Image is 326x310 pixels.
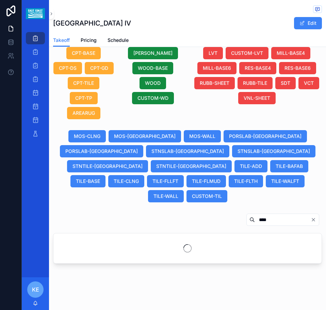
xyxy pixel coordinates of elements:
span: STNTILE-[GEOGRAPHIC_DATA] [156,163,226,170]
button: RUBB-TILE [238,77,273,89]
button: CUSTOM-LVT [226,47,268,59]
button: VCT [298,77,319,89]
span: Schedule [108,37,129,44]
span: [PERSON_NAME] [133,50,173,57]
button: TILE-FLMUD [186,175,226,187]
span: CPT-DS [59,65,77,72]
button: LVT [203,47,223,59]
a: Takeoff [53,34,70,47]
button: STNSLAB-[GEOGRAPHIC_DATA] [146,145,229,157]
span: PORSLAB-[GEOGRAPHIC_DATA] [229,133,301,140]
div: scrollable content [22,27,49,149]
button: CPT-TP [70,92,98,104]
button: STNTILE-[GEOGRAPHIC_DATA] [151,160,232,172]
span: MOS-CLNG [74,133,100,140]
span: MOS-WALL [189,133,215,140]
span: WOOD [145,80,161,87]
button: CPT-BASE [66,47,101,59]
button: SDT [275,77,296,89]
button: MILL-BASE6 [197,62,237,74]
span: VNL-SHEET [244,95,270,102]
a: Schedule [108,34,129,48]
span: TILE-WALL [153,193,178,200]
button: TILE-BASE [70,175,105,187]
h1: [GEOGRAPHIC_DATA] IV [53,18,131,28]
span: CPT-BASE [72,50,95,57]
button: MOS-WALL [184,130,221,142]
button: RES-BASE4 [239,62,276,74]
span: MOS-[GEOGRAPHIC_DATA] [114,133,176,140]
span: PORSLAB-[GEOGRAPHIC_DATA] [65,148,138,155]
span: STNTILE-[GEOGRAPHIC_DATA] [72,163,143,170]
span: RUBB-SHEET [200,80,229,87]
a: Pricing [81,34,97,48]
button: STNTILE-[GEOGRAPHIC_DATA] [67,160,148,172]
span: TILE-FLMUD [192,178,221,185]
span: Takeoff [53,37,70,44]
button: Clear [311,217,319,222]
span: RES-BASE4 [245,65,271,72]
span: TILE-BASE [76,178,100,185]
button: [PERSON_NAME] [128,47,178,59]
button: Edit [294,17,322,29]
span: STNSLAB-[GEOGRAPHIC_DATA] [238,148,310,155]
button: CPT-GD [85,62,114,74]
button: TILE-FLTH [229,175,263,187]
img: App logo [26,8,45,19]
button: AREARUG [67,107,100,119]
button: CPT-TILE [68,77,99,89]
span: VCT [304,80,314,87]
button: CPT-DS [53,62,82,74]
span: CPT-GD [90,65,108,72]
span: CUSTOM-LVT [231,50,263,57]
button: MOS-CLNG [68,130,106,142]
span: MILL-BASE6 [203,65,231,72]
span: TILE-FLTH [234,178,258,185]
span: WOOD-BASE [138,65,168,72]
span: RUBB-TILE [243,80,267,87]
button: TILE-FLLFT [147,175,184,187]
button: WOOD-BASE [132,62,173,74]
span: TILE-BAFAB [276,163,303,170]
span: CUSTOM-WD [137,95,168,102]
span: AREARUG [72,110,95,117]
span: CPT-TP [75,95,92,102]
span: LVT [209,50,217,57]
button: TILE-BAFAB [270,160,308,172]
button: RES-BASE6 [279,62,316,74]
span: RES-BASE6 [284,65,311,72]
button: TILE-ADD [234,160,267,172]
span: STNSLAB-[GEOGRAPHIC_DATA] [151,148,224,155]
span: TILE-FLLFT [152,178,178,185]
button: TILE-CLNG [108,175,144,187]
span: CPT-TILE [73,80,94,87]
button: CUSTOM-TIL [186,190,227,202]
button: TILE-WALL [148,190,184,202]
button: MOS-[GEOGRAPHIC_DATA] [109,130,181,142]
span: TILE-WALFT [271,178,299,185]
span: SDT [281,80,290,87]
span: Pricing [81,37,97,44]
button: MILL-BASE4 [271,47,310,59]
button: PORSLAB-[GEOGRAPHIC_DATA] [224,130,307,142]
button: TILE-WALFT [266,175,305,187]
span: CUSTOM-TIL [192,193,222,200]
span: KE [32,285,39,294]
span: TILE-ADD [240,163,262,170]
button: RUBB-SHEET [194,77,235,89]
button: WOOD [140,77,166,89]
button: STNSLAB-[GEOGRAPHIC_DATA] [232,145,315,157]
span: MILL-BASE4 [277,50,305,57]
span: TILE-CLNG [114,178,139,185]
button: PORSLAB-[GEOGRAPHIC_DATA] [60,145,143,157]
button: VNL-SHEET [238,92,276,104]
button: CUSTOM-WD [132,92,174,104]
